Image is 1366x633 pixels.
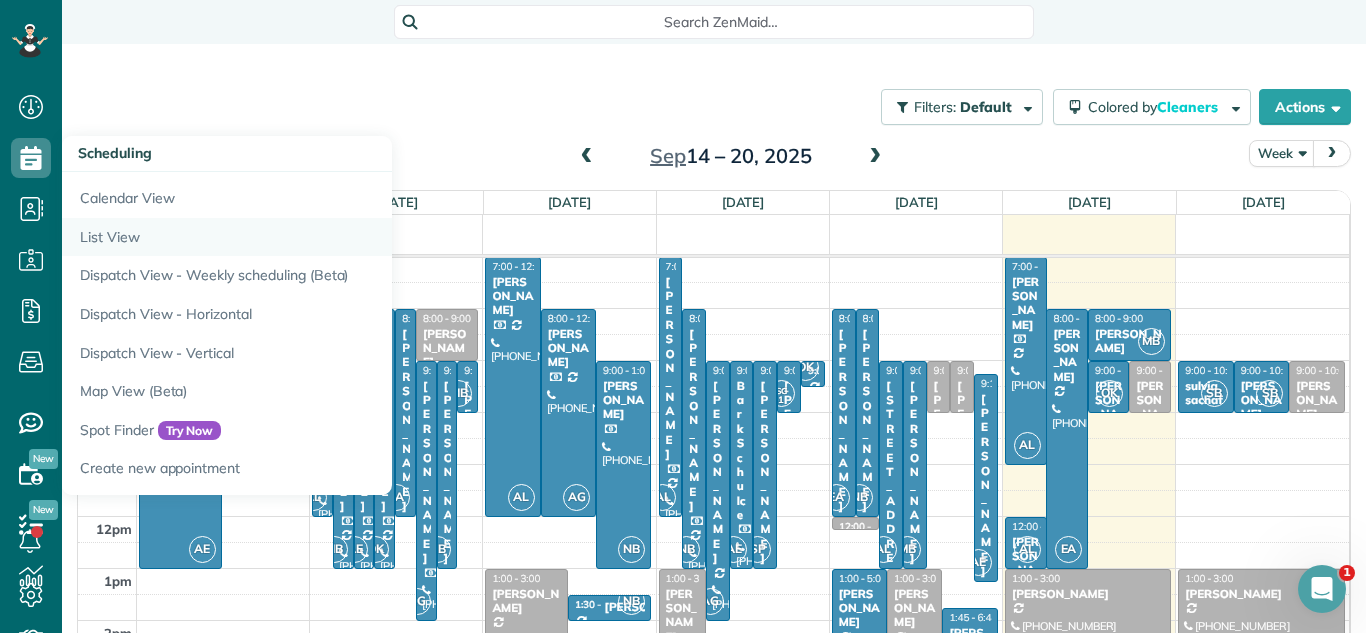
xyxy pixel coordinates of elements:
span: EA [383,484,410,511]
div: [PERSON_NAME] [491,275,534,318]
span: AG [404,588,431,615]
span: 7:00 - 12:00 [492,260,546,273]
span: 12:00 - 1:00 [1012,520,1066,533]
span: SG [776,385,787,396]
span: 9:00 - 2:00 [423,364,471,377]
span: AL [649,484,676,511]
a: Calendar View [62,172,562,218]
span: MB [321,536,348,563]
span: 1:00 - 3:00 [1185,572,1233,585]
div: [PERSON_NAME] [401,327,410,514]
a: Spot FinderTry Now [62,411,562,450]
span: MB [1138,328,1165,355]
div: [PERSON_NAME] [1295,379,1339,422]
span: New [29,449,58,469]
span: Cleaners [1157,98,1221,116]
a: [DATE] [722,194,765,210]
span: AL [1014,432,1041,459]
div: [PERSON_NAME] Gubtna [1135,379,1164,465]
span: AE [965,549,992,576]
small: 1 [769,391,794,410]
span: 8:00 - 1:00 [1053,312,1101,325]
a: Filters: Default [871,89,1043,125]
a: Create new appointment [62,449,562,495]
span: 1 [1339,565,1355,581]
span: 12pm [96,521,132,537]
span: 1:00 - 3:00 [492,572,540,585]
span: Try Now [158,421,222,441]
span: OK [792,354,819,381]
span: 1:00 - 3:00 [894,572,942,585]
span: 9:00 - 10:00 [957,364,1011,377]
span: AL [508,484,535,511]
div: [PERSON_NAME] [688,327,700,514]
div: [PERSON_NAME] [602,379,645,422]
span: 9:15 - 1:15 [981,377,1029,390]
span: 9:00 - 10:00 [1136,364,1190,377]
div: [PERSON_NAME] [PERSON_NAME] [1094,379,1123,494]
div: [PERSON_NAME] [893,587,936,630]
div: [PHONE_NUMBER] [1184,412,1228,440]
div: sulvia sachaf [1184,379,1228,408]
span: Filters: [914,98,956,116]
span: 9:00 - 10:00 [1241,364,1295,377]
div: [PERSON_NAME] [491,587,562,616]
span: AL [300,484,327,511]
span: 9:00 - 10:00 [934,364,988,377]
div: [PERSON_NAME] [1052,327,1081,385]
div: [PERSON_NAME] [1240,379,1284,422]
span: AE [341,536,368,563]
span: 8:00 - 12:00 [839,312,893,325]
span: 1:45 - 6:45 [949,611,997,624]
span: AE [720,536,747,563]
span: NB [846,484,873,511]
span: NB [424,536,451,563]
div: [PERSON_NAME] [665,275,677,462]
span: 7:00 - 12:00 [666,260,720,273]
span: AL [870,536,897,563]
a: [DATE] [1068,194,1111,210]
button: Week [1249,140,1315,167]
div: [PERSON_NAME] [1011,275,1040,333]
div: [PHONE_NUMBER] [1094,360,1165,388]
div: [PERSON_NAME] [909,379,921,566]
span: Scheduling [78,144,152,162]
span: NB [618,588,645,615]
button: Filters: Default [881,89,1043,125]
span: MB [445,380,472,407]
div: [PERSON_NAME] [443,379,452,566]
span: Colored by [1088,98,1225,116]
span: New [29,500,58,520]
span: 9:00 - 10:00 [464,364,518,377]
a: Dispatch View - Weekly scheduling (Beta) [62,256,562,295]
span: 1:00 - 3:00 [1012,572,1060,585]
span: 9:00 - 1:00 [910,364,958,377]
span: NB [618,536,645,563]
span: 8:00 - 12:00 [402,312,456,325]
span: 9:00 - 10:00 [1095,364,1149,377]
span: 9:00 - 1:00 [760,364,808,377]
a: [DATE] [1242,194,1285,210]
button: Colored byCleaners [1053,89,1251,125]
div: [PERSON_NAME] [759,379,771,566]
span: 9:00 - 1:00 [444,364,492,377]
span: 8:00 - 12:00 [548,312,602,325]
a: Dispatch View - Horizontal [62,295,562,334]
span: 8:00 - 1:00 [689,312,737,325]
a: [DATE] [375,194,418,210]
div: [PERSON_NAME] [605,600,702,614]
span: 9:00 - 2:00 [713,364,761,377]
span: 9:00 - 10:00 [1296,364,1350,377]
div: [PERSON_NAME] [422,379,431,566]
iframe: Intercom live chat [1298,565,1346,613]
span: 9:00 - 1:00 [737,364,785,377]
a: Map View (Beta) [62,372,562,411]
span: EA [1055,536,1082,563]
a: [DATE] [548,194,591,210]
span: AL [1014,536,1041,563]
div: [PERSON_NAME] [956,379,968,566]
button: next [1313,140,1351,167]
span: SB [1256,380,1283,407]
span: OK [362,536,389,563]
button: Actions [1259,89,1351,125]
